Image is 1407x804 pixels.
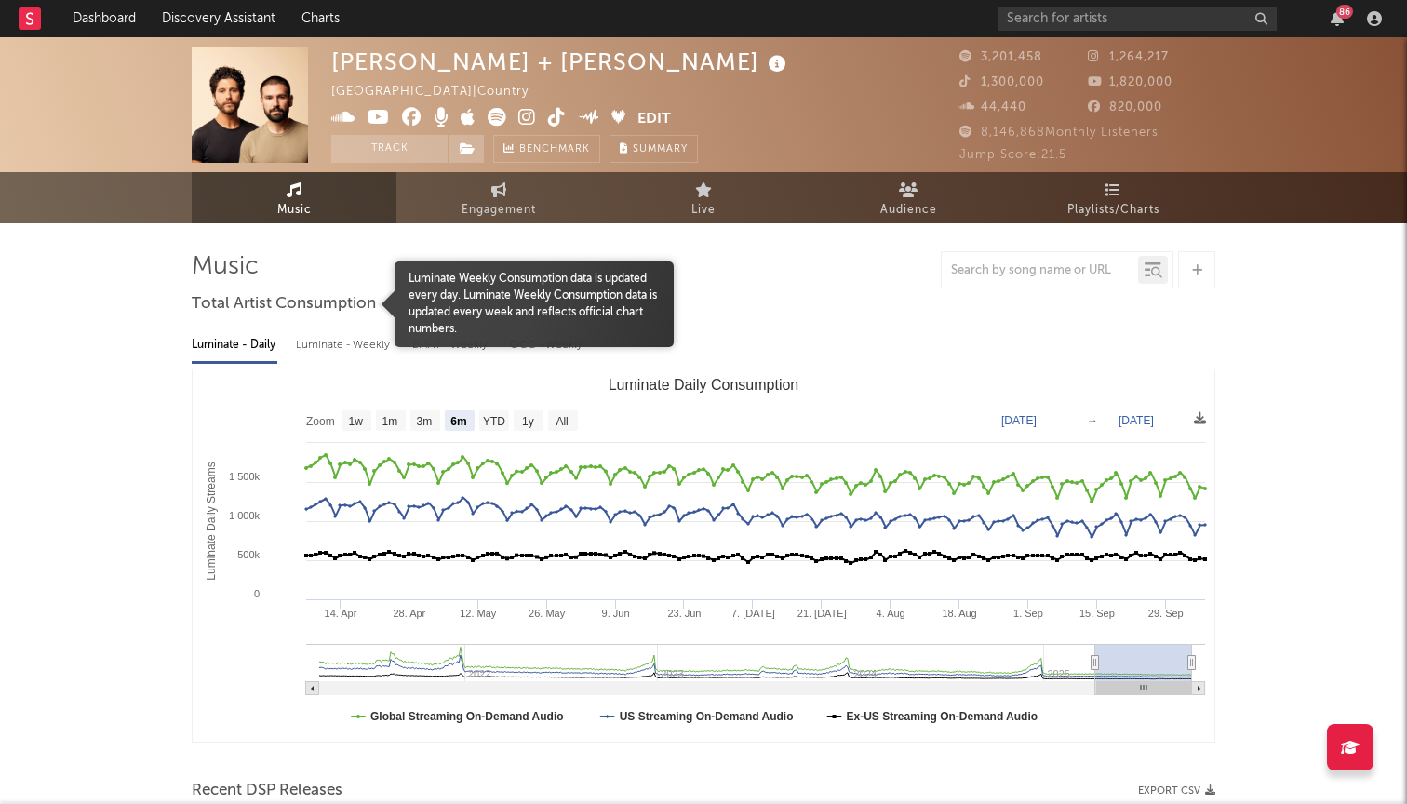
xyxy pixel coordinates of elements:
[462,199,536,221] span: Engagement
[237,549,260,560] text: 500k
[1138,785,1215,797] button: Export CSV
[877,608,905,619] text: 4. Aug
[393,608,425,619] text: 28. Apr
[331,135,448,163] button: Track
[331,81,550,103] div: [GEOGRAPHIC_DATA] | Country
[205,462,218,580] text: Luminate Daily Streams
[1148,608,1184,619] text: 29. Sep
[633,144,688,154] span: Summary
[942,263,1138,278] input: Search by song name or URL
[325,608,357,619] text: 14. Apr
[460,608,497,619] text: 12. May
[229,510,261,521] text: 1 000k
[331,47,791,77] div: [PERSON_NAME] + [PERSON_NAME]
[450,415,466,428] text: 6m
[1079,608,1115,619] text: 15. Sep
[880,199,937,221] span: Audience
[959,127,1159,139] span: 8,146,868 Monthly Listeners
[229,471,261,482] text: 1 500k
[1336,5,1353,19] div: 86
[192,329,277,361] div: Luminate - Daily
[1087,414,1098,427] text: →
[959,76,1044,88] span: 1,300,000
[192,293,376,315] span: Total Artist Consumption
[254,588,260,599] text: 0
[637,108,671,131] button: Edit
[1088,101,1162,114] span: 820,000
[306,415,335,428] text: Zoom
[610,135,698,163] button: Summary
[193,369,1214,742] svg: Luminate Daily Consumption
[1331,11,1344,26] button: 86
[192,780,342,802] span: Recent DSP Releases
[192,172,396,223] a: Music
[847,710,1038,723] text: Ex-US Streaming On-Demand Audio
[998,7,1277,31] input: Search for artists
[483,415,505,428] text: YTD
[522,415,534,428] text: 1y
[382,415,398,428] text: 1m
[1119,414,1154,427] text: [DATE]
[601,172,806,223] a: Live
[959,149,1066,161] span: Jump Score: 21.5
[277,199,312,221] span: Music
[609,377,799,393] text: Luminate Daily Consumption
[1088,51,1169,63] span: 1,264,217
[1011,172,1215,223] a: Playlists/Charts
[731,608,775,619] text: 7. [DATE]
[417,415,433,428] text: 3m
[396,172,601,223] a: Engagement
[959,51,1042,63] span: 3,201,458
[370,710,564,723] text: Global Streaming On-Demand Audio
[1067,199,1159,221] span: Playlists/Charts
[556,415,568,428] text: All
[691,199,716,221] span: Live
[1088,76,1172,88] span: 1,820,000
[620,710,794,723] text: US Streaming On-Demand Audio
[806,172,1011,223] a: Audience
[349,415,364,428] text: 1w
[493,135,600,163] a: Benchmark
[959,101,1026,114] span: 44,440
[942,608,976,619] text: 18. Aug
[1001,414,1037,427] text: [DATE]
[602,608,630,619] text: 9. Jun
[1013,608,1043,619] text: 1. Sep
[529,608,566,619] text: 26. May
[296,329,394,361] div: Luminate - Weekly
[667,608,701,619] text: 23. Jun
[797,608,847,619] text: 21. [DATE]
[395,271,674,338] span: Luminate Weekly Consumption data is updated every day. Luminate Weekly Consumption data is update...
[519,139,590,161] span: Benchmark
